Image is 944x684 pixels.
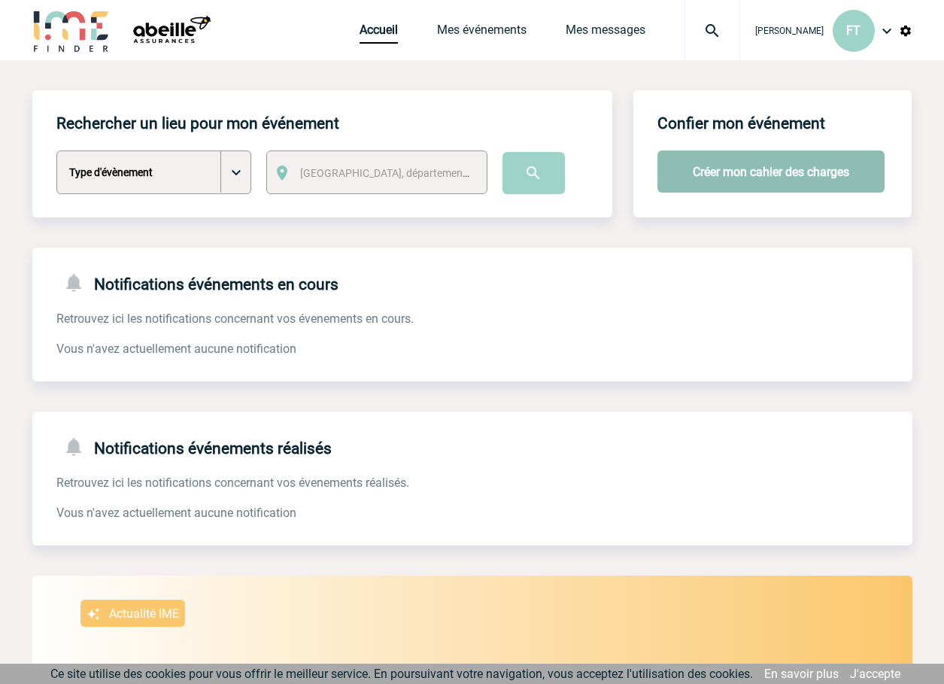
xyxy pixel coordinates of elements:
[360,23,398,44] a: Accueil
[32,9,111,52] img: IME-Finder
[50,667,753,681] span: Ce site utilise des cookies pour vous offrir le meilleur service. En poursuivant votre navigation...
[502,152,565,194] input: Submit
[755,26,824,36] span: [PERSON_NAME]
[850,667,900,681] a: J'accepte
[56,436,332,458] h4: Notifications événements réalisés
[62,436,94,458] img: notifications-24-px-g.png
[109,606,179,621] p: Actualité IME
[657,114,825,132] h4: Confier mon événement
[300,167,509,179] span: [GEOGRAPHIC_DATA], département, région...
[566,23,645,44] a: Mes messages
[657,150,885,193] button: Créer mon cahier des charges
[846,23,861,38] span: FT
[56,342,296,356] span: Vous n'avez actuellement aucune notification
[56,272,338,293] h4: Notifications événements en cours
[56,506,296,520] span: Vous n'avez actuellement aucune notification
[56,312,414,326] span: Retrouvez ici les notifications concernant vos évenements en cours.
[764,667,839,681] a: En savoir plus
[56,114,339,132] h4: Rechercher un lieu pour mon événement
[62,272,94,293] img: notifications-24-px-g.png
[437,23,527,44] a: Mes événements
[56,476,409,490] span: Retrouvez ici les notifications concernant vos évenements réalisés.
